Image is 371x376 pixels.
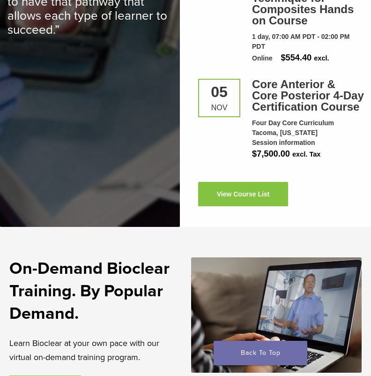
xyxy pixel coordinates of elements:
[252,78,364,113] a: Core Anterior & Core Posterior 4-Day Certification Course
[252,128,318,138] div: Tacoma, [US_STATE]
[292,150,320,158] span: excl. Tax
[252,138,315,148] div: Session information
[314,54,329,62] span: excl.
[281,53,312,62] span: $554.40
[198,182,288,206] a: View Course List
[252,149,290,158] span: $7,500.00
[252,53,273,63] div: Online
[9,258,170,323] strong: On-Demand Bioclear Training. By Popular Demand.
[252,32,357,52] div: 1 day, 07:00 AM PDT - 02:00 PM PDT
[206,84,232,99] div: 05
[206,104,232,112] div: Nov
[9,336,180,364] p: Learn Bioclear at your own pace with our virtual on-demand training program.
[214,341,307,365] a: Back To Top
[252,118,334,128] div: Four Day Core Curriculum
